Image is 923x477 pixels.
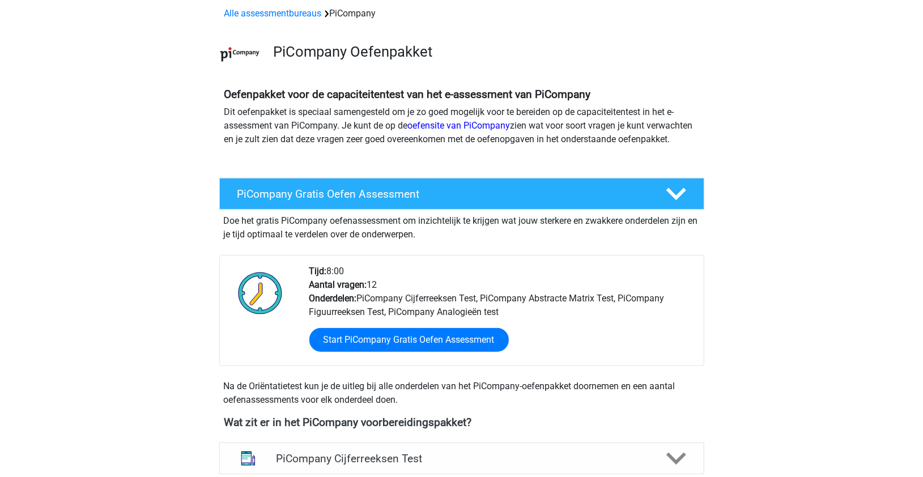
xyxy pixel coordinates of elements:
div: Na de Oriëntatietest kun je de uitleg bij alle onderdelen van het PiCompany-oefenpakket doornemen... [219,380,704,407]
b: Aantal vragen: [309,279,367,290]
img: picompany.png [220,34,260,74]
div: PiCompany [220,7,704,20]
b: Oefenpakket voor de capaciteitentest van het e-assessment van PiCompany [224,88,591,101]
a: cijferreeksen PiCompany Cijferreeksen Test [215,442,709,474]
b: Tijd: [309,266,327,276]
h4: PiCompany Cijferreeksen Test [276,452,647,465]
div: 8:00 12 PiCompany Cijferreeksen Test, PiCompany Abstracte Matrix Test, PiCompany Figuurreeksen Te... [301,265,703,365]
b: Onderdelen: [309,293,357,304]
div: Doe het gratis PiCompany oefenassessment om inzichtelijk te krijgen wat jouw sterkere en zwakkere... [219,210,704,241]
a: Alle assessmentbureaus [224,8,322,19]
img: cijferreeksen [233,444,263,473]
a: Start PiCompany Gratis Oefen Assessment [309,328,509,352]
h4: PiCompany Gratis Oefen Assessment [237,188,648,201]
a: oefensite van PiCompany [408,120,511,131]
p: Dit oefenpakket is speciaal samengesteld om je zo goed mogelijk voor te bereiden op de capaciteit... [224,105,699,146]
h4: Wat zit er in het PiCompany voorbereidingspakket? [224,416,699,429]
h3: PiCompany Oefenpakket [273,43,695,61]
a: PiCompany Gratis Oefen Assessment [215,178,709,210]
img: Klok [232,265,289,321]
